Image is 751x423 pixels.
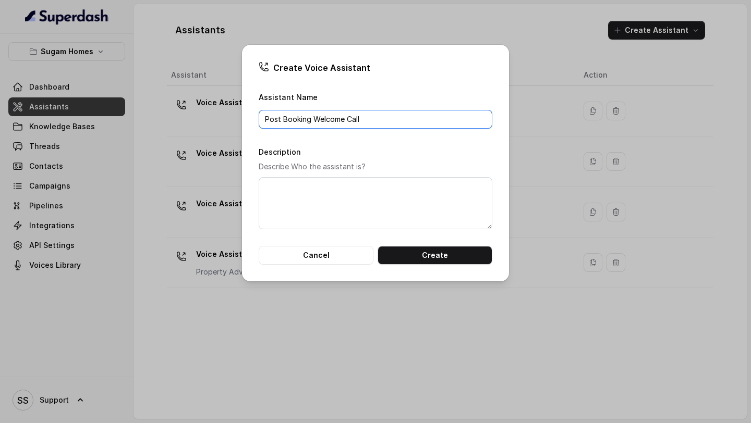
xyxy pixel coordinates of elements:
button: Cancel [259,246,373,265]
label: Description [259,147,301,156]
p: Describe Who the assistant is? [259,160,492,173]
h2: Create Voice Assistant [259,61,492,74]
label: Assistant Name [259,93,318,102]
button: Create [378,246,492,265]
